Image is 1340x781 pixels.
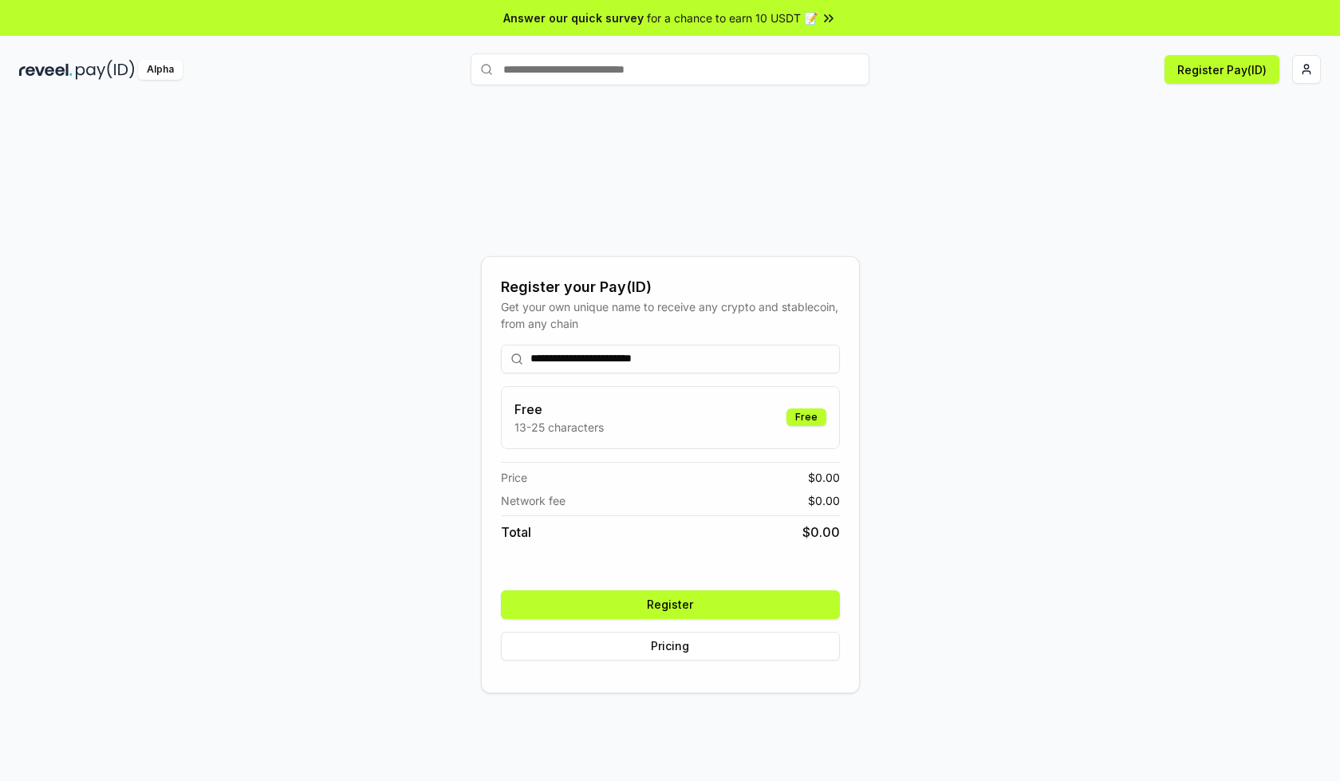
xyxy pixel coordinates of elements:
span: $ 0.00 [802,523,840,542]
img: pay_id [76,60,135,80]
h3: Free [514,400,604,419]
div: Alpha [138,60,183,80]
div: Free [786,408,826,426]
button: Register [501,590,840,619]
button: Register Pay(ID) [1165,55,1279,84]
p: 13-25 characters [514,419,604,436]
button: Pricing [501,632,840,661]
span: Answer our quick survey [503,10,644,26]
span: Network fee [501,492,566,509]
span: Price [501,469,527,486]
span: for a chance to earn 10 USDT 📝 [647,10,818,26]
div: Get your own unique name to receive any crypto and stablecoin, from any chain [501,298,840,332]
div: Register your Pay(ID) [501,276,840,298]
img: reveel_dark [19,60,73,80]
span: $ 0.00 [808,492,840,509]
span: $ 0.00 [808,469,840,486]
span: Total [501,523,531,542]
